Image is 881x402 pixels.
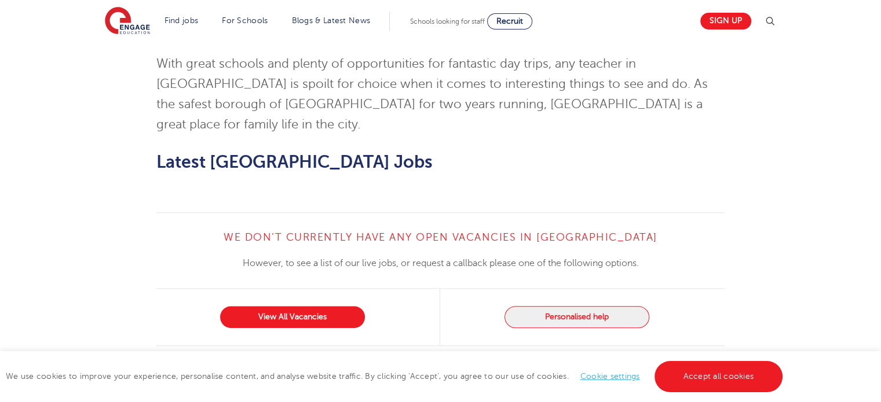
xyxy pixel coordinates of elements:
[222,16,268,25] a: For Schools
[105,7,150,36] img: Engage Education
[580,372,640,381] a: Cookie settings
[410,17,485,25] span: Schools looking for staff
[505,306,649,328] button: Personalised help
[156,256,725,271] p: However, to see a list of our live jobs, or request a callback please one of the following options.
[292,16,371,25] a: Blogs & Latest News
[6,372,785,381] span: We use cookies to improve your experience, personalise content, and analyse website traffic. By c...
[496,17,523,25] span: Recruit
[655,361,783,392] a: Accept all cookies
[220,306,365,328] a: View All Vacancies
[700,13,751,29] a: Sign up
[156,230,725,244] h4: We don’t currently have any open vacancies in [GEOGRAPHIC_DATA]
[156,152,725,172] h2: Latest [GEOGRAPHIC_DATA] Jobs
[487,13,532,29] a: Recruit
[164,16,199,25] a: Find jobs
[156,54,725,135] p: With great schools and plenty of opportunities for fantastic day trips, any teacher in [GEOGRAPHI...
